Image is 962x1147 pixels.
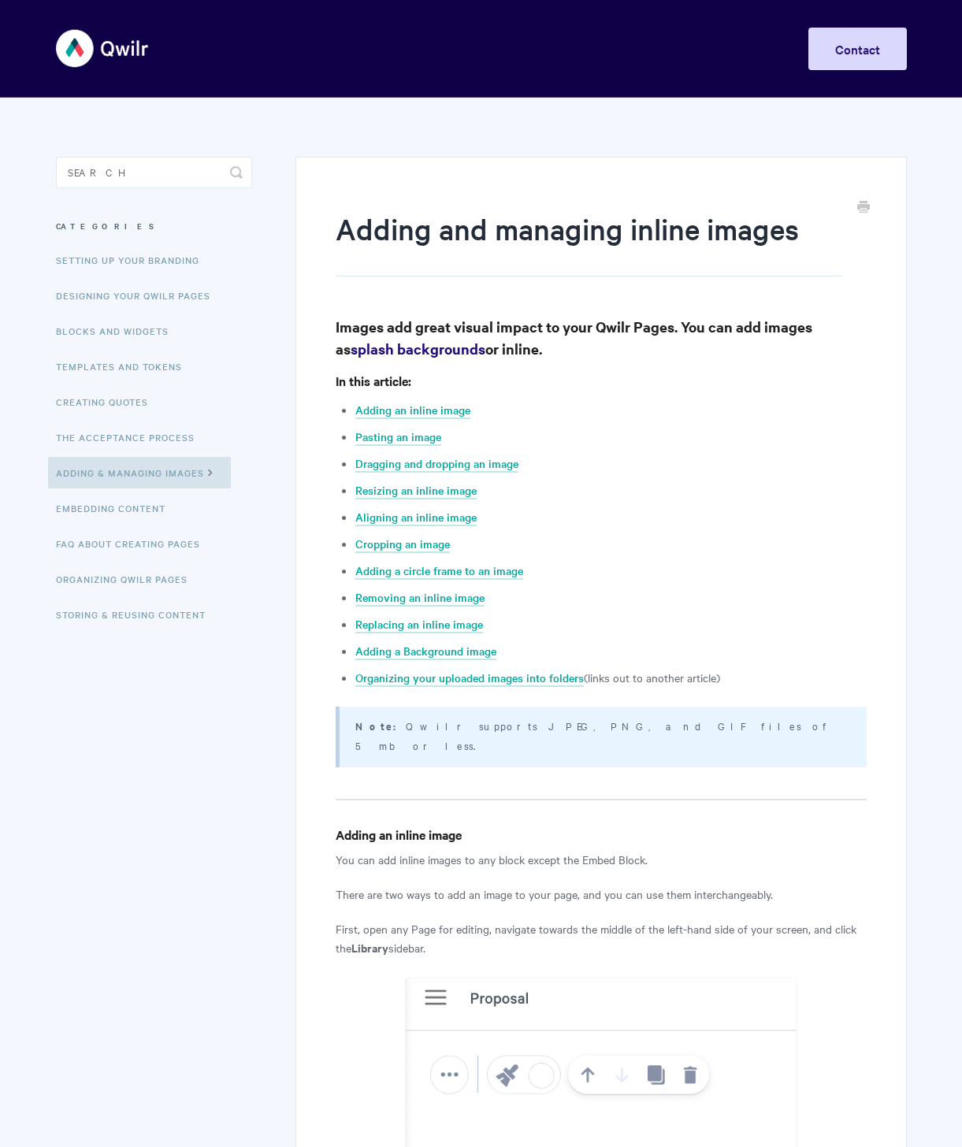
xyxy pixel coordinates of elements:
a: FAQ About Creating Pages [56,528,212,559]
a: The Acceptance Process [56,421,206,453]
a: Organizing Qwilr Pages [56,563,199,595]
a: Designing Your Qwilr Pages [56,280,222,311]
a: Adding an inline image [355,402,470,419]
a: Blocks and Widgets [56,315,180,347]
a: splash backgrounds [351,339,485,358]
strong: Note: [355,718,406,733]
a: Cropping an image [355,536,450,553]
p: First, open any Page for editing, navigate towards the middle of the left-hand side of your scree... [336,919,866,957]
a: Contact [808,28,907,70]
a: Adding a Background image [355,643,496,660]
a: Embedding Content [56,492,177,524]
a: Removing an inline image [355,589,485,607]
p: Qwilr supports JPEG, PNG, and GIF files of 5 mb or less. [355,716,846,755]
h3: Categories [56,212,252,240]
h1: Adding and managing inline images [336,209,842,277]
a: Creating Quotes [56,386,160,418]
a: Adding a circle frame to an image [355,562,523,580]
h4: Adding an inline image [336,825,866,844]
a: Templates and Tokens [56,351,194,382]
h3: Images add great visual impact to your Qwilr Pages. You can add images as or inline. [336,316,866,360]
a: Dragging and dropping an image [355,455,518,473]
p: You can add inline images to any block except the Embed Block. [336,850,866,869]
a: Adding & Managing Images [48,457,231,488]
a: Aligning an inline image [355,509,477,526]
a: Organizing your uploaded images into folders [355,670,584,687]
input: Search [56,157,252,188]
img: Qwilr Help Center [56,19,150,78]
a: Storing & Reusing Content [56,599,217,630]
a: Pasting an image [355,429,441,446]
li: (links out to another article) [355,668,866,687]
a: Print this Article [857,199,870,217]
a: Replacing an inline image [355,616,483,633]
a: Setting up your Branding [56,244,211,276]
p: There are two ways to add an image to your page, and you can use them interchangeably. [336,885,866,904]
strong: Library [351,939,388,956]
a: Resizing an inline image [355,482,477,499]
strong: In this article: [336,372,411,389]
